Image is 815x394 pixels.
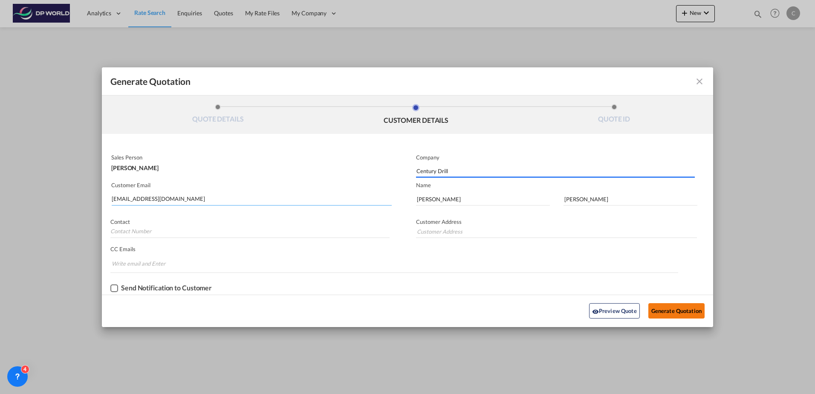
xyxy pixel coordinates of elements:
[416,218,462,225] span: Customer Address
[111,161,390,171] div: [PERSON_NAME]
[110,225,390,238] input: Contact Number
[317,104,515,127] li: CUSTOMER DETAILS
[110,256,678,272] md-chips-wrap: Chips container. Enter the text area, then type text, and press enter to add a chip.
[121,284,212,292] div: Send Notification to Customer
[416,165,695,178] input: Company Name
[110,218,390,225] p: Contact
[112,193,392,206] input: Search by Customer Name/Email Id/Company
[592,308,599,315] md-icon: icon-eye
[111,182,392,188] p: Customer Email
[112,257,176,270] input: Chips input.
[416,182,713,188] p: Name
[110,284,212,293] md-checkbox: Checkbox No Ink
[119,104,317,127] li: QUOTE DETAILS
[589,303,640,319] button: icon-eyePreview Quote
[416,193,550,206] input: First Name
[111,154,390,161] p: Sales Person
[110,246,678,252] p: CC Emails
[515,104,713,127] li: QUOTE ID
[416,225,697,238] input: Customer Address
[102,67,713,327] md-dialog: Generate QuotationQUOTE ...
[648,303,705,319] button: Generate Quotation
[694,76,705,87] md-icon: icon-close fg-AAA8AD cursor m-0
[110,76,191,87] span: Generate Quotation
[564,193,697,206] input: Last Name
[416,154,695,161] p: Company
